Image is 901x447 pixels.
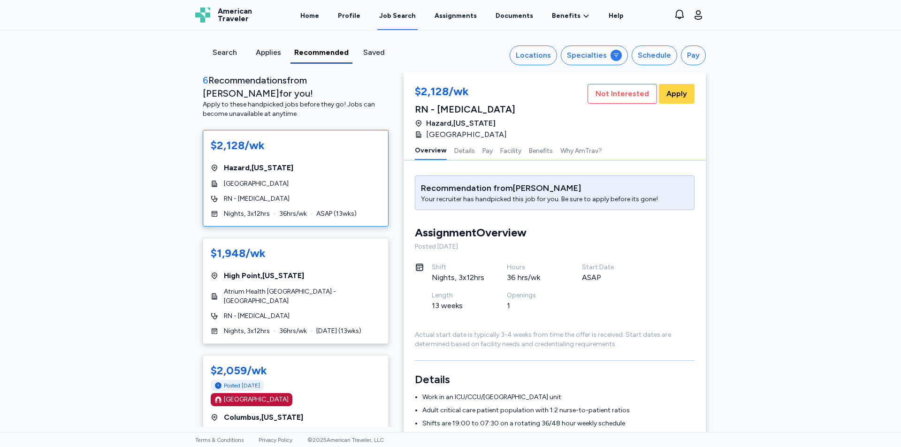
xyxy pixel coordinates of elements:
[356,47,392,58] div: Saved
[529,140,553,160] button: Benefits
[482,140,493,160] button: Pay
[224,382,260,389] span: Posted [DATE]
[195,8,210,23] img: Logo
[224,270,304,281] span: High Point , [US_STATE]
[507,263,559,272] div: Hours
[422,393,695,402] li: Work in an ICU/CCU/[GEOGRAPHIC_DATA] unit
[588,84,657,104] button: Not Interested
[681,45,706,65] button: Pay
[206,47,243,58] div: Search
[316,326,361,336] span: [DATE] ( 13 wks)
[294,47,349,58] div: Recommended
[379,11,416,21] div: Job Search
[500,140,521,160] button: Facility
[250,47,286,58] div: Applies
[224,179,289,189] span: [GEOGRAPHIC_DATA]
[567,50,607,61] div: Specialties
[560,140,602,160] button: Why AmTrav?
[203,100,389,119] div: Apply to these handpicked jobs before they go! Jobs can become unavailable at anytime.
[224,395,289,404] div: [GEOGRAPHIC_DATA]
[510,45,557,65] button: Locations
[195,437,244,443] a: Terms & Conditions
[422,432,695,441] li: Uses Meditech EMR system
[687,50,700,61] div: Pay
[507,291,559,300] div: Openings
[224,311,290,321] span: RN - [MEDICAL_DATA]
[415,330,695,349] div: Actual start date is typically 3-4 weeks from time the offer is received. Start dates are determi...
[316,209,357,219] span: ASAP ( 13 wks)
[307,437,384,443] span: © 2025 American Traveler, LLC
[666,88,687,99] span: Apply
[224,287,381,306] span: Atrium Health [GEOGRAPHIC_DATA] - [GEOGRAPHIC_DATA]
[432,300,484,311] div: 13 weeks
[426,118,496,129] span: Hazard , [US_STATE]
[279,326,307,336] span: 36 hrs/wk
[454,140,475,160] button: Details
[582,272,634,283] div: ASAP
[415,242,695,251] div: Posted [DATE]
[516,50,551,61] div: Locations
[552,11,580,21] span: Benefits
[415,84,515,101] div: $2,128/wk
[432,272,484,283] div: Nights, 3x12hrs
[632,45,677,65] button: Schedule
[224,162,293,174] span: Hazard , [US_STATE]
[203,74,389,100] div: Recommendation s from [PERSON_NAME] for you!
[415,140,447,160] button: Overview
[203,75,208,86] span: 6
[415,372,695,387] h3: Details
[552,11,590,21] a: Benefits
[415,103,515,116] div: RN - [MEDICAL_DATA]
[211,246,381,261] div: $1,948/wk
[211,138,381,153] div: $2,128/wk
[659,84,695,104] button: Apply
[224,209,270,219] span: Nights, 3x12hrs
[421,195,658,204] div: Your recruiter has handpicked this job for you. Be sure to apply before its gone!
[377,1,418,30] a: Job Search
[582,263,634,272] div: Start Date
[422,406,695,415] li: Adult critical care patient population with 1:2 nurse-to-patient ratios
[218,8,252,23] span: American Traveler
[596,88,649,99] span: Not Interested
[432,291,484,300] div: Length
[638,50,671,61] div: Schedule
[421,182,658,195] div: Recommendation from [PERSON_NAME]
[432,263,484,272] div: Shift
[224,326,270,336] span: Nights, 3x12hrs
[211,363,381,378] div: $2,059/wk
[224,412,303,423] span: Columbus , [US_STATE]
[561,45,628,65] button: Specialties
[507,300,559,311] div: 1
[259,437,292,443] a: Privacy Policy
[279,209,307,219] span: 36 hrs/wk
[426,129,507,140] span: [GEOGRAPHIC_DATA]
[422,419,695,428] li: Shifts are 19:00 to 07:30 on a rotating 36/48 hour weekly schedule
[224,194,290,204] span: RN - [MEDICAL_DATA]
[507,272,559,283] div: 36 hrs/wk
[415,225,527,240] div: Assignment Overview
